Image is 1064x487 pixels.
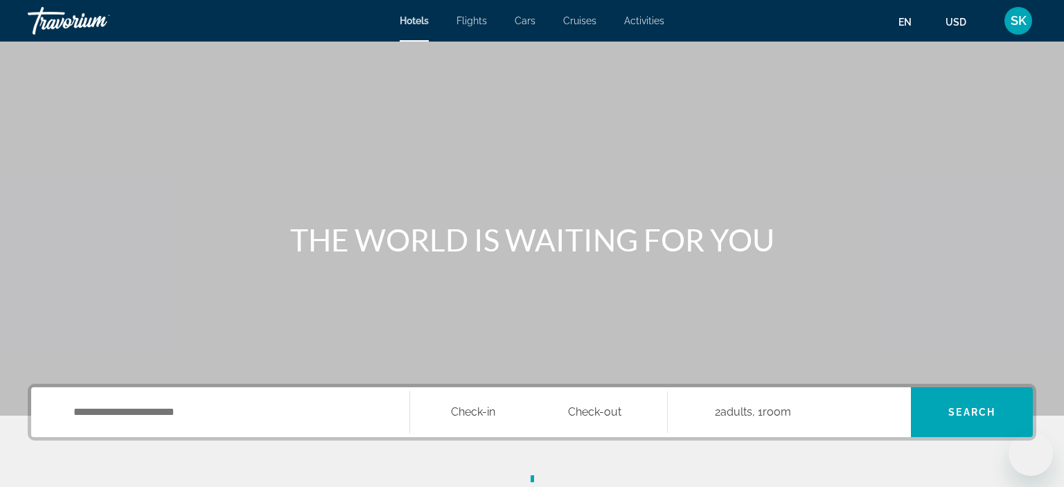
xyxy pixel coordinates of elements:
h1: THE WORLD IS WAITING FOR YOU [272,222,792,258]
span: , 1 [752,402,791,422]
a: Travorium [28,3,166,39]
a: Cars [515,15,535,26]
button: Search [911,387,1033,437]
input: Search hotel destination [72,402,389,423]
a: Activities [624,15,664,26]
span: Search [948,407,995,418]
button: Travelers: 2 adults, 0 children [668,387,912,437]
button: Change language [898,12,925,32]
span: Room [763,405,791,418]
span: USD [946,17,966,28]
a: Hotels [400,15,429,26]
span: en [898,17,912,28]
button: Change currency [946,12,979,32]
button: User Menu [1000,6,1036,35]
button: Select check in and out date [410,387,668,437]
span: SK [1011,14,1027,28]
a: Flights [456,15,487,26]
span: Adults [720,405,752,418]
span: 2 [715,402,752,422]
iframe: Кнопка запуска окна обмена сообщениями [1009,432,1053,476]
div: Search widget [31,387,1033,437]
a: Cruises [563,15,596,26]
